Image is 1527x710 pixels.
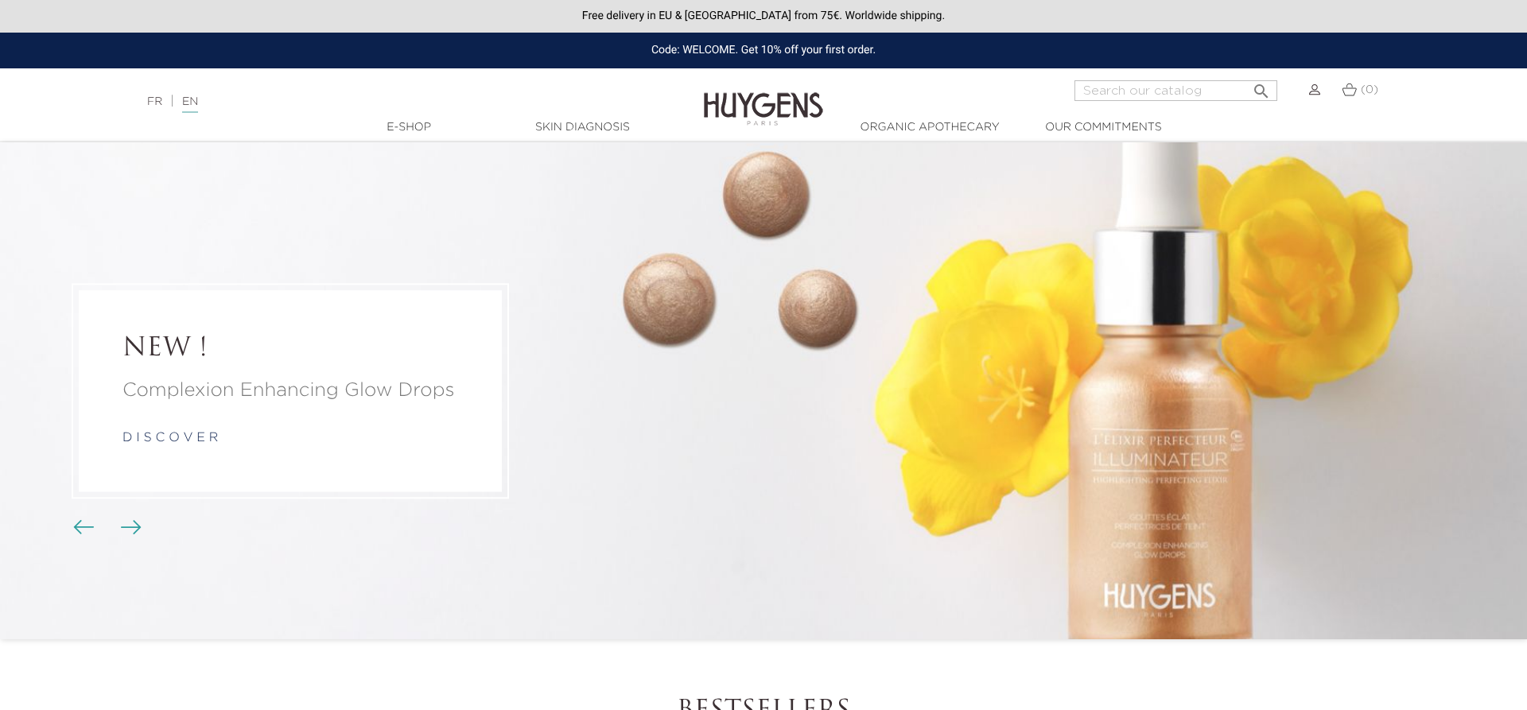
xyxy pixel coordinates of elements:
[1024,119,1183,136] a: Our commitments
[1247,76,1276,97] button: 
[80,516,131,540] div: Carousel buttons
[1361,84,1378,95] span: (0)
[122,334,458,364] a: NEW !
[122,432,218,444] a: d i s c o v e r
[182,96,198,113] a: EN
[704,67,823,128] img: Huygens
[850,119,1009,136] a: Organic Apothecary
[503,119,662,136] a: Skin Diagnosis
[147,96,162,107] a: FR
[1252,77,1271,96] i: 
[122,376,458,405] a: Complexion Enhancing Glow Drops
[1074,80,1277,101] input: Search
[329,119,488,136] a: E-Shop
[139,92,624,111] div: |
